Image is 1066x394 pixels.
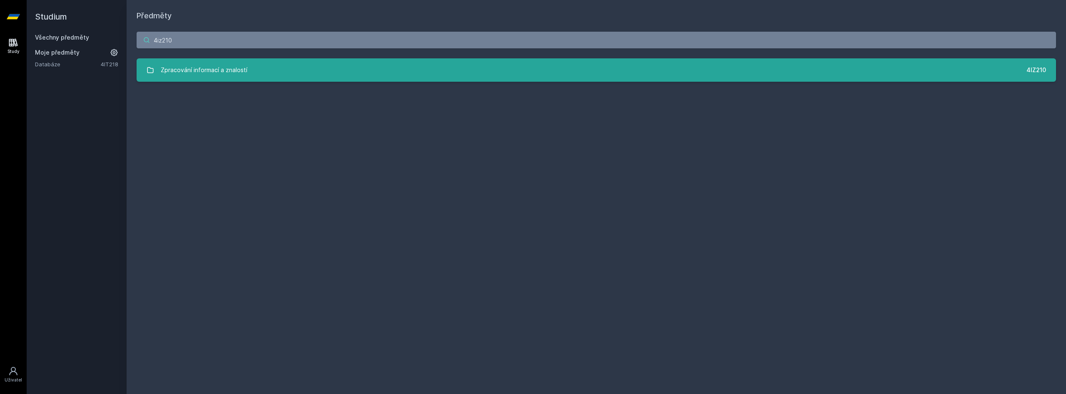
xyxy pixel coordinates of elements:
input: Název nebo ident předmětu… [137,32,1056,48]
a: Všechny předměty [35,34,89,41]
a: Zpracování informací a znalostí 4IZ210 [137,58,1056,82]
a: Databáze [35,60,101,68]
div: Zpracování informací a znalostí [161,62,247,78]
div: 4IZ210 [1026,66,1046,74]
a: 4IT218 [101,61,118,68]
span: Moje předměty [35,48,80,57]
div: Uživatel [5,377,22,383]
a: Study [2,33,25,59]
h1: Předměty [137,10,1056,22]
div: Study [7,48,20,55]
a: Uživatel [2,362,25,387]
